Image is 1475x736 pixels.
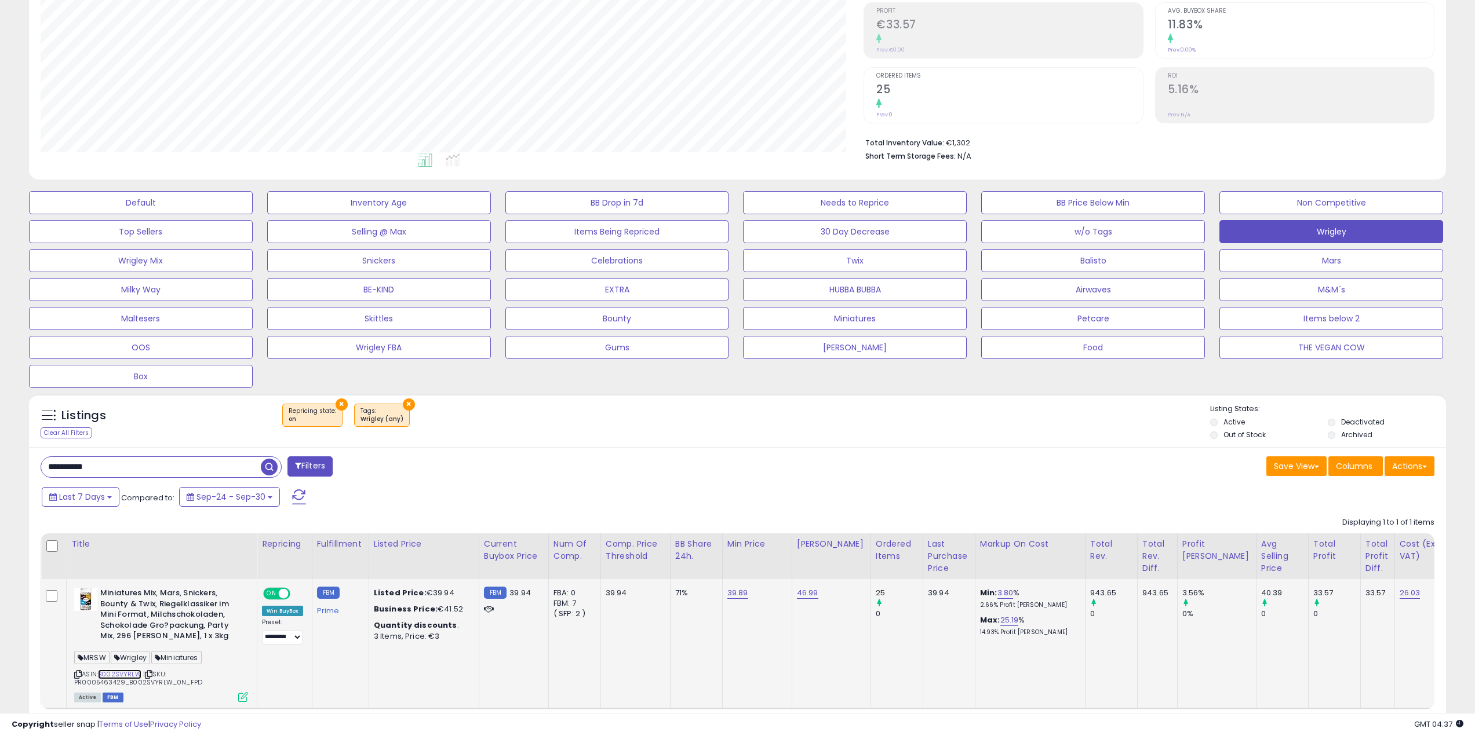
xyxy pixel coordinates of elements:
a: Privacy Policy [150,719,201,730]
h2: 25 [876,83,1142,98]
button: Last 7 Days [42,487,119,507]
b: Miniatures Mix, Mars, Snickers, Bounty & Twix, Riegelklassiker im Mini Format, Milchschokoladen, ... [100,588,241,645]
button: Miniatures [743,307,967,330]
span: 39.94 [509,587,531,598]
div: BB Share 24h. [675,538,718,562]
small: FBM [317,587,340,599]
h2: 5.16% [1168,83,1434,98]
a: 26.03 [1400,587,1421,599]
div: Min Price [727,538,787,550]
h2: 11.83% [1168,18,1434,34]
div: % [980,588,1076,609]
a: 39.89 [727,587,748,599]
button: × [336,398,348,411]
span: | SKU: PR0005463429_B002SVYRLW_0N_FPD [74,669,202,687]
button: Box [29,365,253,388]
img: 413HnSpprqL._SL40_.jpg [74,588,97,611]
div: 0 [1313,609,1360,619]
div: Avg Selling Price [1261,538,1303,574]
button: OOS [29,336,253,359]
span: Columns [1336,460,1372,472]
div: 0 [1261,609,1308,619]
span: 2025-10-8 04:37 GMT [1414,719,1463,730]
small: Prev: N/A [1168,111,1190,118]
button: THE VEGAN COW [1219,336,1443,359]
span: Compared to: [121,492,174,503]
span: Wrigley [111,651,150,664]
button: Milky Way [29,278,253,301]
div: 39.94 [928,588,966,598]
div: seller snap | | [12,719,201,730]
div: Win BuyBox [262,606,303,616]
button: EXTRA [505,278,729,301]
div: €39.94 [374,588,470,598]
button: Celebrations [505,249,729,272]
p: 14.93% Profit [PERSON_NAME] [980,628,1076,636]
h2: €33.57 [876,18,1142,34]
b: Short Term Storage Fees: [865,151,956,161]
b: Min: [980,587,997,598]
label: Active [1223,417,1245,427]
button: Filters [287,456,333,477]
div: : [374,620,470,631]
a: B002SVYRLW [98,669,141,679]
div: Cost (Exc. VAT) [1400,538,1459,562]
button: Wrigley FBA [267,336,491,359]
button: Mars [1219,249,1443,272]
span: N/A [957,151,971,162]
div: 33.57 [1313,588,1360,598]
div: Listed Price [374,538,474,550]
span: Ordered Items [876,73,1142,79]
div: Markup on Cost [980,538,1080,550]
div: ( SFP: 2 ) [553,609,592,619]
span: Sep-24 - Sep-30 [196,491,265,503]
div: 33.57 [1365,588,1386,598]
button: Non Competitive [1219,191,1443,214]
span: Avg. Buybox Share [1168,8,1434,14]
button: Petcare [981,307,1205,330]
b: Listed Price: [374,587,427,598]
button: w/o Tags [981,220,1205,243]
div: 0 [876,609,923,619]
b: Quantity discounts [374,620,457,631]
b: Business Price: [374,603,438,614]
div: Current Buybox Price [484,538,544,562]
span: Tags : [360,407,403,424]
p: Listing States: [1210,404,1446,415]
div: Total Profit Diff. [1365,538,1390,574]
div: Displaying 1 to 1 of 1 items [1342,517,1434,528]
span: MRSW [74,651,110,664]
button: 30 Day Decrease [743,220,967,243]
div: Total Rev. Diff. [1142,538,1172,574]
div: Repricing [262,538,307,550]
div: Last Purchase Price [928,538,970,574]
strong: Copyright [12,719,54,730]
div: % [980,615,1076,636]
button: Balisto [981,249,1205,272]
label: Out of Stock [1223,430,1266,440]
div: FBM: 7 [553,598,592,609]
button: BB Price Below Min [981,191,1205,214]
small: FBM [484,587,507,599]
p: 2.66% Profit [PERSON_NAME] [980,601,1076,609]
b: Total Inventory Value: [865,138,944,148]
div: 3.56% [1182,588,1256,598]
a: 46.99 [797,587,818,599]
button: Actions [1385,456,1434,476]
div: Total Rev. [1090,538,1132,562]
button: Items Being Repriced [505,220,729,243]
small: Prev: 0.00% [1168,46,1196,53]
span: Repricing state : [289,407,336,424]
a: 25.19 [1000,614,1019,626]
label: Deactivated [1341,417,1385,427]
button: Columns [1328,456,1383,476]
div: 0% [1182,609,1256,619]
button: Snickers [267,249,491,272]
div: 0 [1090,609,1137,619]
button: Sep-24 - Sep-30 [179,487,280,507]
div: on [289,415,336,423]
div: 71% [675,588,713,598]
button: × [403,398,415,411]
div: Clear All Filters [41,427,92,438]
button: Items below 2 [1219,307,1443,330]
